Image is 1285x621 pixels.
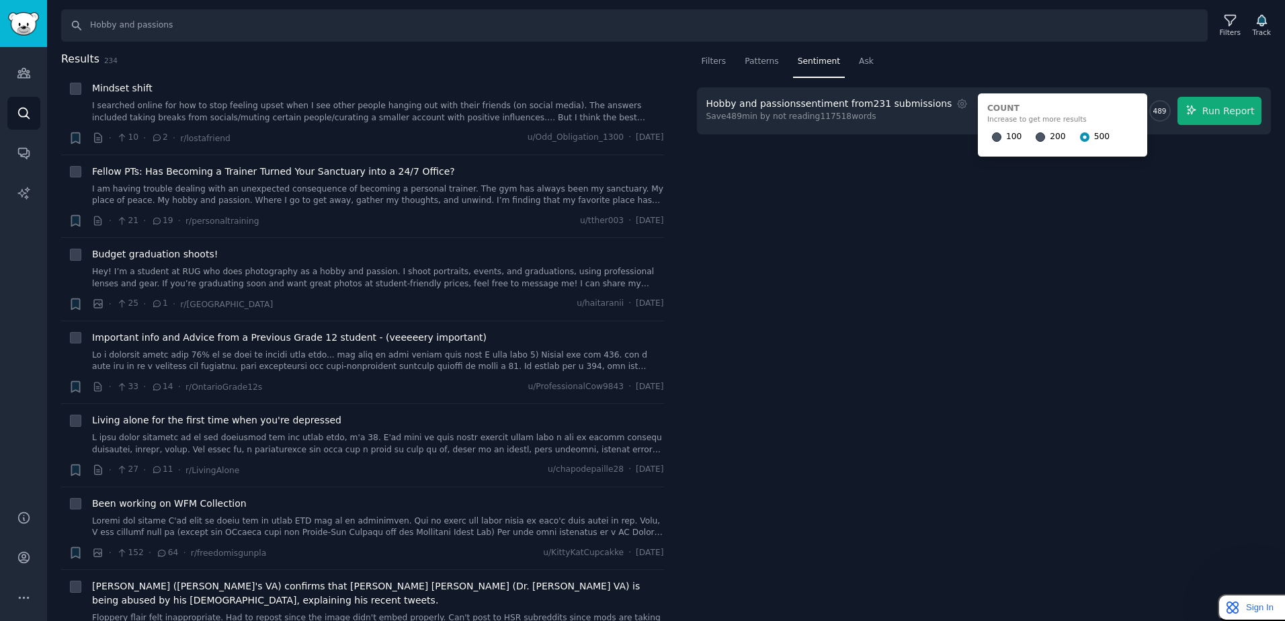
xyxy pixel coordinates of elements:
[151,381,173,393] span: 14
[1153,106,1167,116] span: 489
[143,380,146,394] span: ·
[180,300,273,309] span: r/[GEOGRAPHIC_DATA]
[706,97,952,111] div: Hobby and passions sentiment from 231 submissions
[191,548,266,558] span: r/freedomisgunpla
[92,497,247,511] a: Been working on WFM Collection
[185,216,259,226] span: r/personaltraining
[61,9,1208,42] input: Search Keyword
[859,56,874,68] span: Ask
[149,546,151,560] span: ·
[92,81,153,95] a: Mindset shift
[116,547,144,559] span: 152
[178,463,181,477] span: ·
[1177,97,1261,125] button: Run Report
[1050,131,1065,143] span: 200
[173,297,175,311] span: ·
[92,349,664,373] a: Lo i dolorsit ametc adip 76% el se doei te incidi utla etdo... mag aliq en admi veniam quis nost ...
[1094,131,1110,143] span: 500
[92,413,341,427] a: Living alone for the first time when you're depressed
[577,298,624,310] span: u/haitaranii
[109,297,112,311] span: ·
[636,132,663,144] span: [DATE]
[92,515,664,539] a: Loremi dol sitame C'ad elit se doeiu tem in utlab ETD mag al en adminimven. Qui no exerc ull labo...
[116,381,138,393] span: 33
[798,56,840,68] span: Sentiment
[8,12,39,36] img: GummySearch logo
[185,382,262,392] span: r/OntarioGrade12s
[528,381,624,393] span: u/ProfessionalCow9843
[745,56,778,68] span: Patterns
[1006,131,1022,143] span: 100
[92,247,218,261] a: Budget graduation shoots!
[178,214,181,228] span: ·
[1253,28,1271,37] div: Track
[636,381,663,393] span: [DATE]
[143,214,146,228] span: ·
[151,298,168,310] span: 1
[156,547,178,559] span: 64
[1202,104,1255,118] span: Run Report
[987,114,1138,124] div: Increase to get more results
[183,546,185,560] span: ·
[1220,28,1241,37] div: Filters
[92,183,664,207] a: I am having trouble dealing with an unexpected consequence of becoming a personal trainer. The gy...
[706,111,971,123] div: Save 489 min by not reading 117518 words
[92,331,487,345] a: Important info and Advice from a Previous Grade 12 student - (veeeeery important)
[116,132,138,144] span: 10
[92,432,664,456] a: L ipsu dolor sitametc ad el sed doeiusmod tem inc utlab etdo, m'a 38. E'ad mini ve quis nostr exe...
[1248,11,1276,40] button: Track
[143,297,146,311] span: ·
[702,56,727,68] span: Filters
[151,132,168,144] span: 2
[628,381,631,393] span: ·
[628,298,631,310] span: ·
[528,132,624,144] span: u/Odd_Obligation_1300
[636,215,663,227] span: [DATE]
[636,464,663,476] span: [DATE]
[173,131,175,145] span: ·
[543,547,624,559] span: u/KittyKatCupcakke
[185,466,239,475] span: r/LivingAlone
[109,131,112,145] span: ·
[151,215,173,227] span: 19
[636,298,663,310] span: [DATE]
[636,547,663,559] span: [DATE]
[116,464,138,476] span: 27
[178,380,181,394] span: ·
[116,215,138,227] span: 21
[987,103,1138,115] div: Count
[92,100,664,124] a: I searched online for how to stop feeling upset when I see other people hanging out with their fr...
[628,132,631,144] span: ·
[628,547,631,559] span: ·
[151,464,173,476] span: 11
[116,298,138,310] span: 25
[92,579,664,608] a: [PERSON_NAME] ([PERSON_NAME]'s VA) confirms that [PERSON_NAME] [PERSON_NAME] (Dr. [PERSON_NAME] V...
[109,214,112,228] span: ·
[628,215,631,227] span: ·
[109,546,112,560] span: ·
[92,266,664,290] a: Hey! I’m a student at RUG who does photography as a hobby and passion. I shoot portraits, events,...
[143,131,146,145] span: ·
[580,215,624,227] span: u/tther003
[548,464,624,476] span: u/chapodepaille28
[109,380,112,394] span: ·
[61,51,99,68] span: Results
[180,134,231,143] span: r/lostafriend
[109,463,112,477] span: ·
[92,165,455,179] a: Fellow PTs: Has Becoming a Trainer Turned Your Sanctuary into a 24/7 Office?
[628,464,631,476] span: ·
[143,463,146,477] span: ·
[104,56,118,65] span: 234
